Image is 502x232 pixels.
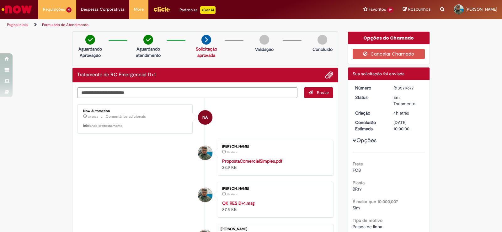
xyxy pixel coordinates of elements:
p: Validação [255,46,274,52]
button: Adicionar anexos [325,71,333,79]
ul: Trilhas de página [5,19,330,31]
span: Favoritos [369,6,386,13]
div: Opções do Chamado [348,32,430,44]
span: Despesas Corporativas [81,6,125,13]
dt: Conclusão Estimada [350,119,389,132]
button: Cancelar Chamado [353,49,425,59]
div: [PERSON_NAME] [222,145,327,148]
div: 23.9 KB [222,158,327,170]
p: Aguardando atendimento [133,46,163,58]
textarea: Digite sua mensagem aqui... [77,87,297,98]
p: Aguardando Aprovação [75,46,105,58]
span: Sim [353,205,360,211]
time: 30/09/2025 09:07:30 [88,115,98,119]
dt: Número [350,85,389,91]
span: Sua solicitação foi enviada [353,71,404,77]
img: ServiceNow [1,3,33,16]
a: OK RES D+1.msg [222,200,254,206]
span: [PERSON_NAME] [466,7,497,12]
dt: Status [350,94,389,100]
img: check-circle-green.png [85,35,95,45]
div: [PERSON_NAME] [221,227,330,231]
time: 30/09/2025 08:20:35 [393,110,409,116]
div: Em Tratamento [393,94,423,107]
span: BR19 [353,186,362,192]
img: arrow-next.png [201,35,211,45]
img: img-circle-grey.png [318,35,327,45]
span: 4h atrás [393,110,409,116]
a: PropostaComercialSimples.pdf [222,158,282,164]
img: img-circle-grey.png [259,35,269,45]
span: 4 [66,7,72,13]
img: click_logo_yellow_360x200.png [153,4,170,14]
span: Parada de linha [353,224,382,229]
span: Enviar [317,90,329,95]
b: Tipo de motivo [353,218,382,223]
div: Vitor De Carvalho Geovanelli [198,188,212,202]
span: 4h atrás [227,150,237,154]
b: É maior que 10.000,00? [353,199,398,204]
div: Padroniza [179,6,216,14]
div: 30/09/2025 08:20:35 [393,110,423,116]
div: Now Automation [198,110,212,125]
span: 19 [387,7,393,13]
div: [DATE] 10:00:00 [393,119,423,132]
div: [PERSON_NAME] [222,187,327,191]
dt: Criação [350,110,389,116]
span: 4h atrás [227,192,237,196]
a: Solicitação aprovada [196,46,217,58]
p: Iniciando processamento [83,123,188,128]
img: check-circle-green.png [143,35,153,45]
span: More [134,6,144,13]
b: Frete [353,161,363,167]
div: Now Automation [83,109,188,113]
span: Rascunhos [408,6,431,12]
span: NA [202,110,208,125]
a: Página inicial [7,22,29,27]
h2: Tratamento de RC Emergencial D+1 Histórico de tíquete [77,72,156,78]
a: Rascunhos [403,7,431,13]
button: Enviar [304,87,333,98]
div: Vitor De Carvalho Geovanelli [198,146,212,160]
span: FOB [353,167,361,173]
time: 30/09/2025 08:20:15 [227,192,237,196]
span: 3h atrás [88,115,98,119]
b: Planta [353,180,365,186]
p: Concluído [312,46,333,52]
small: Comentários adicionais [106,114,146,119]
div: R13579677 [393,85,423,91]
time: 30/09/2025 08:20:25 [227,150,237,154]
span: Requisições [43,6,65,13]
div: 87.5 KB [222,200,327,213]
a: Formulário de Atendimento [42,22,88,27]
p: +GenAi [200,6,216,14]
